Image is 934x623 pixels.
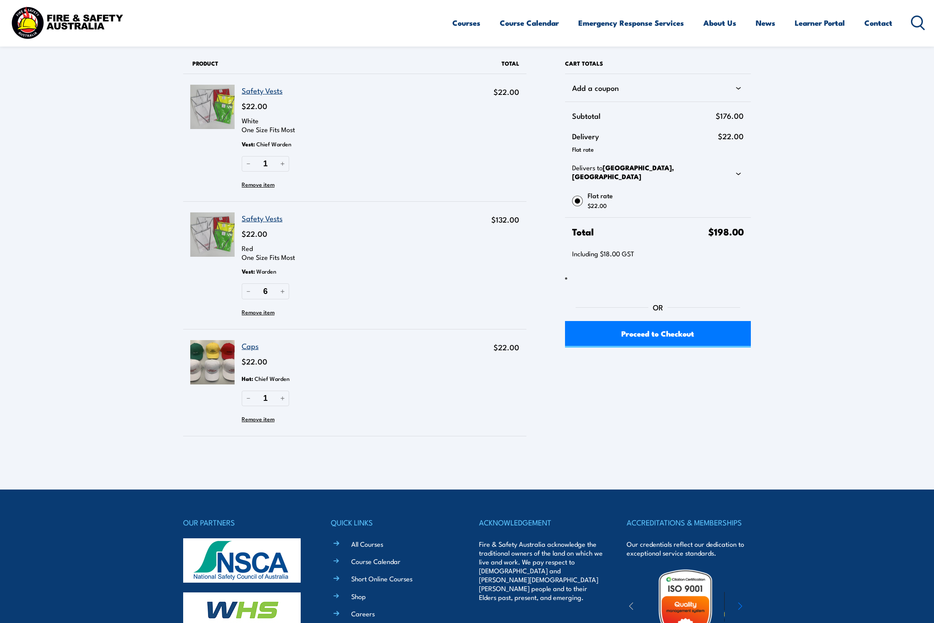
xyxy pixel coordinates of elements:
span: $198.00 [708,224,744,239]
div: Or [565,301,751,314]
span: $22.00 [494,341,519,353]
input: Quantity of Caps in your cart. [255,391,276,406]
input: Quantity of Safety Vests in your cart. [255,156,276,172]
span: Chief Warden [255,372,290,385]
span: Delivery [572,129,718,143]
button: Increase quantity of Safety Vests [276,156,289,172]
h2: Cart totals [565,53,751,74]
h4: QUICK LINKS [331,516,455,529]
span: Product [192,59,218,67]
a: Caps [242,340,259,351]
a: Safety Vests [242,85,283,96]
h4: OUR PARTNERS [183,516,307,529]
iframe: Secure express checkout frame [571,270,753,295]
button: Increase quantity of Safety Vests [276,283,289,299]
span: Proceed to Checkout [621,321,694,345]
p: Delivers to [572,163,730,181]
p: Our credentials reflect our dedication to exceptional service standards. [627,540,751,557]
a: News [756,11,775,35]
a: Courses [452,11,480,35]
span: $22.00 [242,100,267,111]
img: Caps [190,340,235,384]
div: Flat rate [572,143,744,156]
a: Emergency Response Services [578,11,684,35]
div: Delivers to[GEOGRAPHIC_DATA], [GEOGRAPHIC_DATA] [572,163,744,183]
p: White One Size Fits Most [242,116,475,134]
a: Proceed to Checkout [565,321,751,348]
img: Safety Vests [190,212,235,257]
img: ewpa-logo [724,592,801,623]
span: $22.00 [242,356,267,367]
h4: ACCREDITATIONS & MEMBERSHIPS [627,516,751,529]
a: Learner Portal [795,11,845,35]
button: Reduce quantity of Safety Vests [242,156,255,172]
strong: [GEOGRAPHIC_DATA], [GEOGRAPHIC_DATA] [572,162,674,181]
a: Short Online Courses [351,574,412,583]
h4: ACKNOWLEDGEMENT [479,516,603,529]
span: Warden [256,264,276,278]
span: Vest : [242,137,255,151]
a: Careers [351,609,375,618]
span: Flat rate [588,190,744,201]
button: Remove Safety Vests from cart [242,305,275,318]
button: Reduce quantity of Caps [242,391,255,406]
span: Total [572,225,708,238]
img: nsca-logo-footer [183,538,301,583]
p: Red One Size Fits Most [242,244,475,262]
p: Including $18.00 GST [572,249,744,258]
span: $22.00 [494,86,519,97]
button: Remove Safety Vests from cart [242,177,275,191]
input: Flat rate$22.00 [572,196,583,206]
a: Course Calendar [351,556,400,566]
div: Add a coupon [572,81,744,94]
span: Vest : [242,265,255,278]
span: Chief Warden [256,137,291,150]
a: Course Calendar [500,11,559,35]
a: All Courses [351,539,383,549]
input: Quantity of Safety Vests in your cart. [255,283,276,299]
span: $22.00 [242,228,267,239]
a: Contact [864,11,892,35]
button: Increase quantity of Caps [276,391,289,406]
button: Remove Caps from cart [242,412,275,425]
a: Shop [351,592,366,601]
button: Reduce quantity of Safety Vests [242,283,255,299]
span: $176.00 [716,109,744,122]
span: $132.00 [491,214,519,225]
a: About Us [703,11,736,35]
a: Safety Vests [242,212,283,223]
span: Subtotal [572,109,716,122]
p: Fire & Safety Australia acknowledge the traditional owners of the land on which we live and work.... [479,540,603,602]
span: $22.00 [718,129,744,143]
img: Safety Vests [190,85,235,129]
span: $22.00 [588,201,607,210]
span: Hat : [242,372,253,385]
span: Total [502,59,519,67]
